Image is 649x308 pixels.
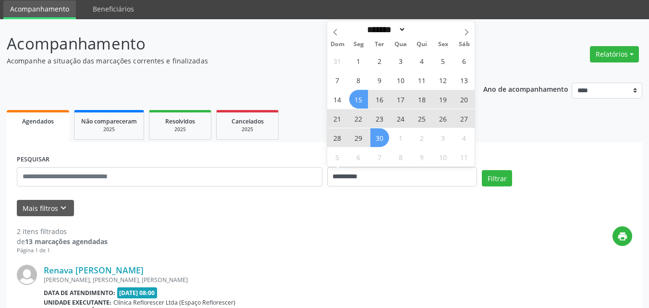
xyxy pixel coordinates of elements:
[434,148,453,166] span: Outubro 10, 2025
[364,25,406,35] select: Month
[349,148,368,166] span: Outubro 6, 2025
[86,0,141,17] a: Beneficiários
[411,41,432,48] span: Qui
[392,128,410,147] span: Outubro 1, 2025
[370,90,389,109] span: Setembro 16, 2025
[348,41,369,48] span: Seg
[165,117,195,125] span: Resolvidos
[370,148,389,166] span: Outubro 7, 2025
[44,289,115,297] b: Data de atendimento:
[156,126,204,133] div: 2025
[455,71,474,89] span: Setembro 13, 2025
[370,51,389,70] span: Setembro 2, 2025
[612,226,632,246] button: print
[453,41,475,48] span: Sáb
[413,71,431,89] span: Setembro 11, 2025
[370,128,389,147] span: Setembro 30, 2025
[413,90,431,109] span: Setembro 18, 2025
[7,56,452,66] p: Acompanhe a situação das marcações correntes e finalizadas
[392,51,410,70] span: Setembro 3, 2025
[432,41,453,48] span: Sex
[434,90,453,109] span: Setembro 19, 2025
[370,109,389,128] span: Setembro 23, 2025
[349,109,368,128] span: Setembro 22, 2025
[81,117,137,125] span: Não compareceram
[58,203,69,213] i: keyboard_arrow_down
[349,71,368,89] span: Setembro 8, 2025
[22,117,54,125] span: Agendados
[617,231,628,242] i: print
[392,90,410,109] span: Setembro 17, 2025
[390,41,411,48] span: Qua
[7,32,452,56] p: Acompanhamento
[44,265,144,275] a: Renava [PERSON_NAME]
[370,71,389,89] span: Setembro 9, 2025
[413,109,431,128] span: Setembro 25, 2025
[455,109,474,128] span: Setembro 27, 2025
[392,148,410,166] span: Outubro 8, 2025
[44,276,488,284] div: [PERSON_NAME], [PERSON_NAME], [PERSON_NAME]
[455,148,474,166] span: Outubro 11, 2025
[328,90,347,109] span: Setembro 14, 2025
[413,51,431,70] span: Setembro 4, 2025
[349,51,368,70] span: Setembro 1, 2025
[17,246,108,255] div: Página 1 de 1
[17,200,74,217] button: Mais filtroskeyboard_arrow_down
[455,128,474,147] span: Outubro 4, 2025
[455,90,474,109] span: Setembro 20, 2025
[327,41,348,48] span: Dom
[117,287,158,298] span: [DATE] 08:00
[406,25,438,35] input: Year
[455,51,474,70] span: Setembro 6, 2025
[328,51,347,70] span: Agosto 31, 2025
[392,109,410,128] span: Setembro 24, 2025
[17,152,49,167] label: PESQUISAR
[349,90,368,109] span: Setembro 15, 2025
[232,117,264,125] span: Cancelados
[328,128,347,147] span: Setembro 28, 2025
[590,46,639,62] button: Relatórios
[413,148,431,166] span: Outubro 9, 2025
[17,265,37,285] img: img
[483,83,568,95] p: Ano de acompanhamento
[369,41,390,48] span: Ter
[349,128,368,147] span: Setembro 29, 2025
[113,298,235,307] span: Clínica Reflorescer Ltda (Espaço Reflorescer)
[328,109,347,128] span: Setembro 21, 2025
[434,51,453,70] span: Setembro 5, 2025
[25,237,108,246] strong: 13 marcações agendadas
[434,128,453,147] span: Outubro 3, 2025
[44,298,111,307] b: Unidade executante:
[223,126,271,133] div: 2025
[413,128,431,147] span: Outubro 2, 2025
[434,71,453,89] span: Setembro 12, 2025
[482,170,512,186] button: Filtrar
[17,236,108,246] div: de
[328,148,347,166] span: Outubro 5, 2025
[392,71,410,89] span: Setembro 10, 2025
[328,71,347,89] span: Setembro 7, 2025
[3,0,76,19] a: Acompanhamento
[434,109,453,128] span: Setembro 26, 2025
[17,226,108,236] div: 2 itens filtrados
[81,126,137,133] div: 2025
